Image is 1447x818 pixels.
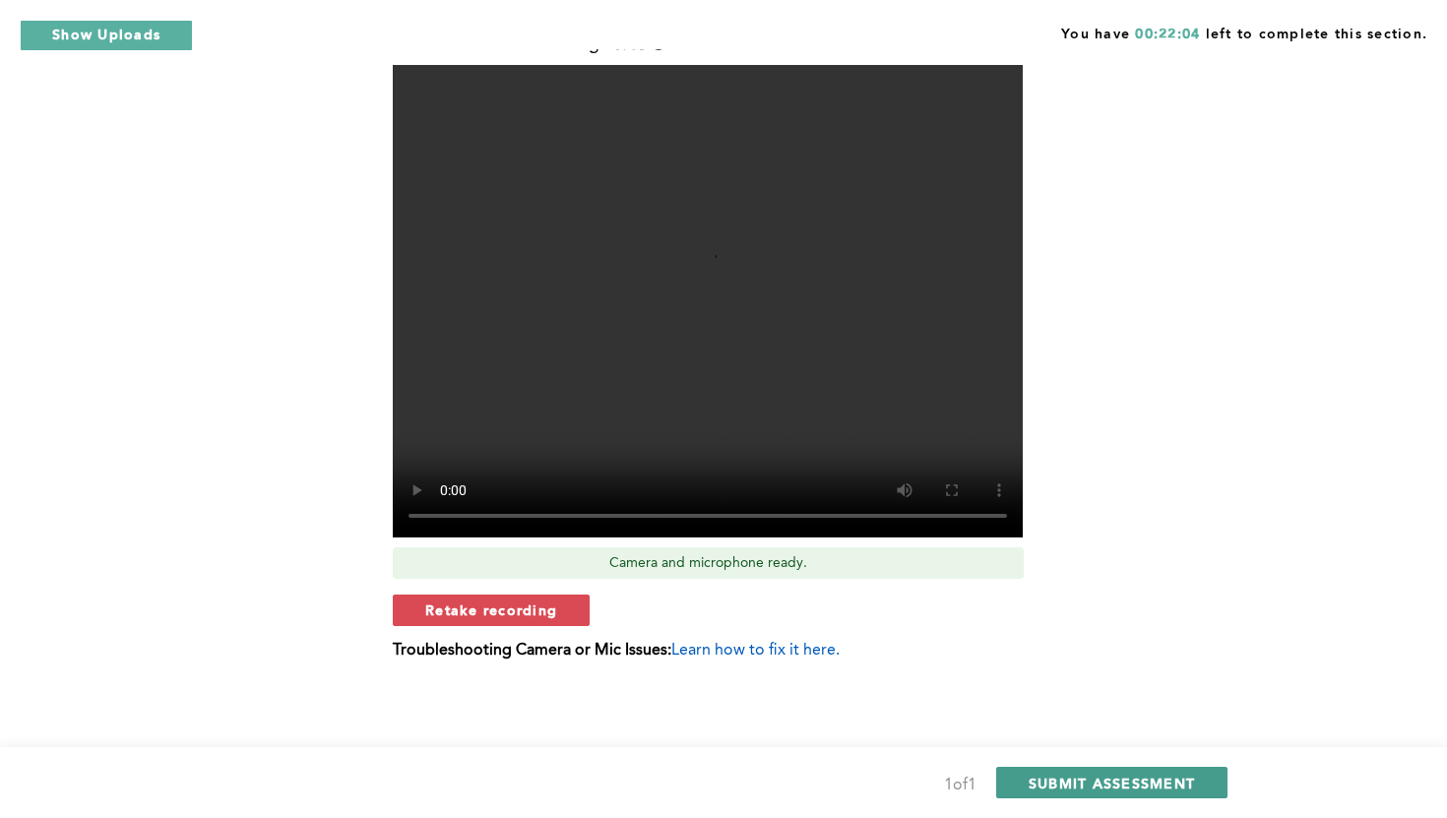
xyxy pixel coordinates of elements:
button: Show Uploads [20,20,193,51]
button: Retake recording [393,595,590,626]
button: SUBMIT ASSESSMENT [996,767,1227,798]
span: 00:22:04 [1135,28,1200,41]
span: Retake recording [425,600,557,619]
b: Troubleshooting Camera or Mic Issues: [393,643,671,659]
span: SUBMIT ASSESSMENT [1029,774,1195,792]
span: Learn how to fix it here. [671,643,840,659]
div: Camera and microphone ready. [393,547,1024,579]
div: 1 of 1 [944,772,976,799]
span: You have left to complete this section. [1061,20,1427,44]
